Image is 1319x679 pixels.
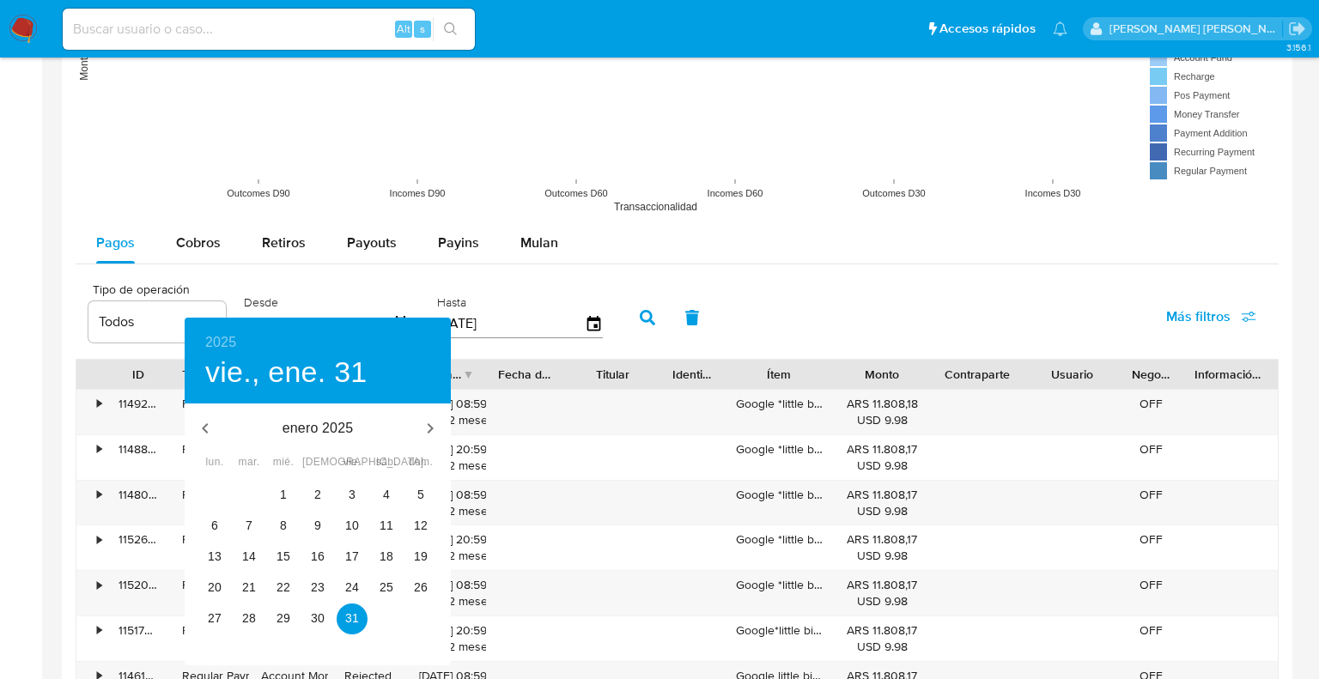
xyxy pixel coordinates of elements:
[277,609,290,627] p: 29
[242,579,256,596] p: 21
[337,603,368,634] button: 31
[380,579,393,596] p: 25
[311,548,325,565] p: 16
[277,548,290,565] p: 15
[208,548,222,565] p: 13
[311,609,325,627] p: 30
[268,542,299,573] button: 15
[205,355,368,391] button: vie., ene. 31
[314,486,321,503] p: 2
[226,418,410,439] p: enero 2025
[234,603,264,634] button: 28
[234,573,264,603] button: 21
[345,517,359,534] p: 10
[268,603,299,634] button: 29
[277,579,290,596] p: 22
[211,517,218,534] p: 6
[234,454,264,471] span: mar.
[405,542,436,573] button: 19
[268,573,299,603] button: 22
[268,454,299,471] span: mié.
[383,486,390,503] p: 4
[246,517,252,534] p: 7
[345,609,359,627] p: 31
[302,454,333,471] span: [DEMOGRAPHIC_DATA].
[311,579,325,596] p: 23
[268,511,299,542] button: 8
[302,542,333,573] button: 16
[371,542,402,573] button: 18
[337,573,368,603] button: 24
[345,548,359,565] p: 17
[302,511,333,542] button: 9
[199,542,230,573] button: 13
[208,579,222,596] p: 20
[345,579,359,596] p: 24
[302,480,333,511] button: 2
[414,548,428,565] p: 19
[371,511,402,542] button: 11
[337,542,368,573] button: 17
[405,573,436,603] button: 26
[414,517,428,534] p: 12
[314,517,321,534] p: 9
[242,609,256,627] p: 28
[337,511,368,542] button: 10
[199,573,230,603] button: 20
[380,548,393,565] p: 18
[417,486,424,503] p: 5
[234,542,264,573] button: 14
[268,480,299,511] button: 1
[280,517,287,534] p: 8
[371,573,402,603] button: 25
[337,454,368,471] span: vie.
[199,454,230,471] span: lun.
[371,454,402,471] span: sáb.
[405,511,436,542] button: 12
[302,603,333,634] button: 30
[208,609,222,627] p: 27
[242,548,256,565] p: 14
[371,480,402,511] button: 4
[234,511,264,542] button: 7
[405,480,436,511] button: 5
[205,330,236,355] button: 2025
[199,603,230,634] button: 27
[349,486,356,503] p: 3
[302,573,333,603] button: 23
[405,454,436,471] span: dom.
[280,486,287,503] p: 1
[414,579,428,596] p: 26
[199,511,230,542] button: 6
[380,517,393,534] p: 11
[337,480,368,511] button: 3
